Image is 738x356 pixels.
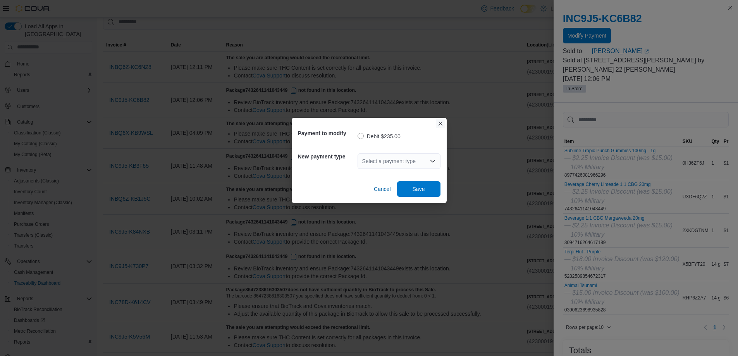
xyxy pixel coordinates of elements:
[358,132,401,141] label: Debit $235.00
[298,149,356,164] h5: New payment type
[436,119,445,128] button: Closes this modal window
[397,181,440,197] button: Save
[430,158,436,164] button: Open list of options
[362,157,363,166] input: Accessible screen reader label
[298,126,356,141] h5: Payment to modify
[371,181,394,197] button: Cancel
[374,185,391,193] span: Cancel
[413,185,425,193] span: Save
